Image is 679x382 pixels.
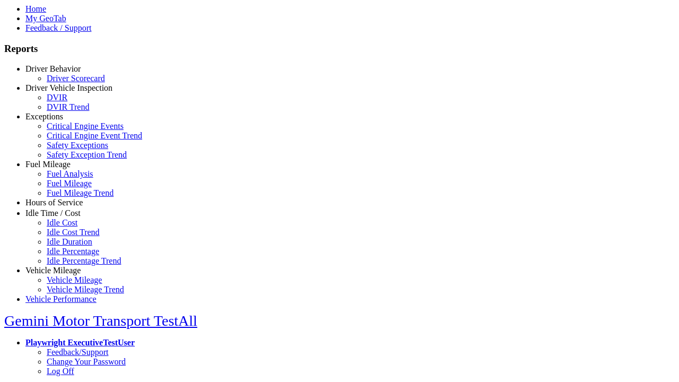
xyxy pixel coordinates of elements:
[47,357,126,366] a: Change Your Password
[47,74,105,83] a: Driver Scorecard
[25,112,63,121] a: Exceptions
[47,348,108,357] a: Feedback/Support
[47,247,99,256] a: Idle Percentage
[47,141,108,150] a: Safety Exceptions
[47,93,67,102] a: DVIR
[25,64,81,73] a: Driver Behavior
[25,83,112,92] a: Driver Vehicle Inspection
[25,198,83,207] a: Hours of Service
[25,23,91,32] a: Feedback / Support
[47,207,135,216] a: HOS Explanation Reports
[25,4,46,13] a: Home
[47,256,121,265] a: Idle Percentage Trend
[25,209,81,218] a: Idle Time / Cost
[4,43,675,55] h3: Reports
[25,160,71,169] a: Fuel Mileage
[47,218,77,227] a: Idle Cost
[47,237,92,246] a: Idle Duration
[25,14,66,23] a: My GeoTab
[47,188,114,197] a: Fuel Mileage Trend
[47,150,127,159] a: Safety Exception Trend
[47,275,102,284] a: Vehicle Mileage
[25,294,97,303] a: Vehicle Performance
[47,179,92,188] a: Fuel Mileage
[47,285,124,294] a: Vehicle Mileage Trend
[47,169,93,178] a: Fuel Analysis
[25,338,135,347] a: Playwright ExecutiveTestUser
[47,228,100,237] a: Idle Cost Trend
[47,102,89,111] a: DVIR Trend
[47,367,74,376] a: Log Off
[25,266,81,275] a: Vehicle Mileage
[47,121,124,131] a: Critical Engine Events
[47,131,142,140] a: Critical Engine Event Trend
[4,312,197,329] a: Gemini Motor Transport TestAll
